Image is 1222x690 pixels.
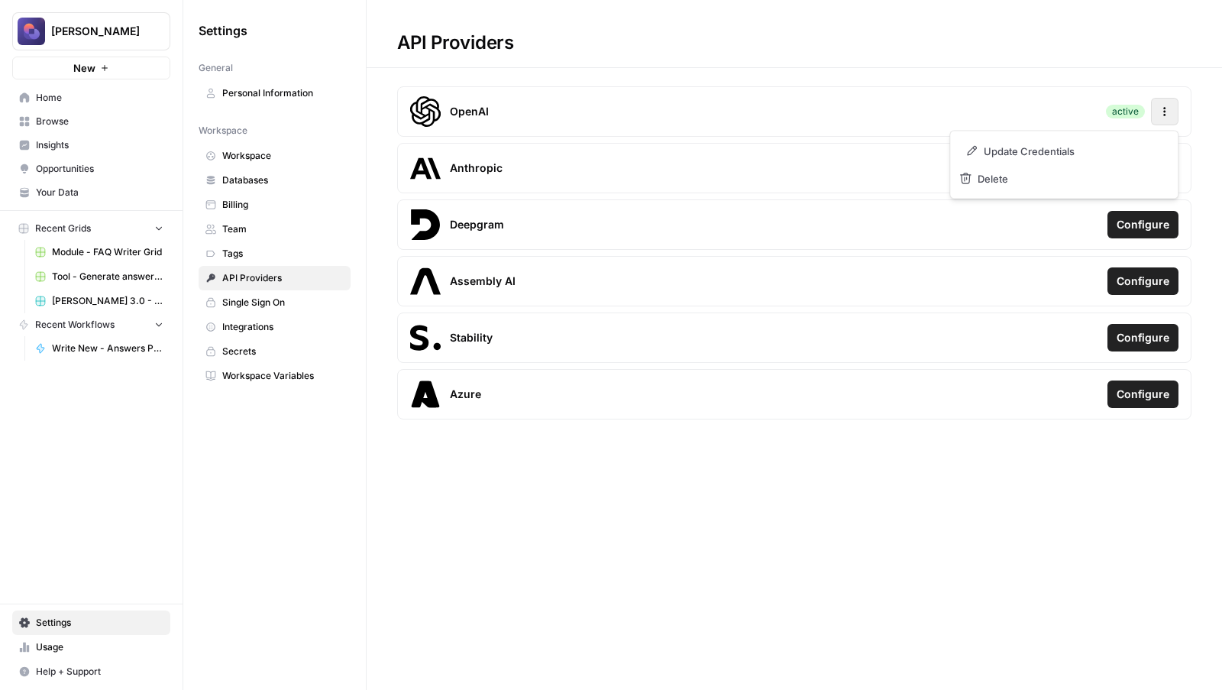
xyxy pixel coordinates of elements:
[12,57,170,79] button: New
[222,222,344,236] span: Team
[222,320,344,334] span: Integrations
[367,31,545,55] div: API Providers
[199,315,351,339] a: Integrations
[36,186,163,199] span: Your Data
[52,270,163,283] span: Tool - Generate answers paragraph Grid
[28,336,170,361] a: Write New - Answers Posts (Raz edits)
[199,81,351,105] a: Personal Information
[199,290,351,315] a: Single Sign On
[52,294,163,308] span: [PERSON_NAME] 3.0 - Answers (9).csv
[450,330,493,345] span: Stability
[1117,217,1169,232] span: Configure
[984,144,1075,159] span: Update Credentials
[28,240,170,264] a: Module - FAQ Writer Grid
[1107,324,1178,351] button: Configure
[36,115,163,128] span: Browse
[28,264,170,289] a: Tool - Generate answers paragraph Grid
[12,313,170,336] button: Recent Workflows
[12,659,170,684] button: Help + Support
[36,640,163,654] span: Usage
[36,91,163,105] span: Home
[12,611,170,635] a: Settings
[1106,105,1145,118] div: active
[73,60,95,76] span: New
[12,157,170,181] a: Opportunities
[222,198,344,212] span: Billing
[18,18,45,45] img: Bardeen Logo
[222,149,344,163] span: Workspace
[1107,267,1178,295] button: Configure
[1117,274,1169,289] span: Configure
[199,21,247,40] span: Settings
[1107,381,1178,408] button: Configure
[52,342,163,355] span: Write New - Answers Posts (Raz edits)
[36,162,163,176] span: Opportunities
[222,247,344,261] span: Tags
[1117,330,1169,345] span: Configure
[222,86,344,100] span: Personal Information
[12,86,170,110] a: Home
[222,173,344,187] span: Databases
[12,217,170,240] button: Recent Grids
[12,133,170,157] a: Insights
[52,245,163,259] span: Module - FAQ Writer Grid
[199,193,351,217] a: Billing
[199,217,351,241] a: Team
[35,318,115,332] span: Recent Workflows
[28,289,170,313] a: [PERSON_NAME] 3.0 - Answers (9).csv
[36,138,163,152] span: Insights
[199,241,351,266] a: Tags
[199,168,351,193] a: Databases
[36,665,163,679] span: Help + Support
[222,345,344,358] span: Secrets
[12,12,170,50] button: Workspace: Bardeen
[12,109,170,134] a: Browse
[199,61,233,75] span: General
[12,635,170,659] a: Usage
[12,180,170,205] a: Your Data
[222,271,344,285] span: API Providers
[978,171,1008,186] span: Delete
[450,104,489,119] span: OpenAI
[450,387,481,402] span: Azure
[35,222,91,235] span: Recent Grids
[199,144,351,168] a: Workspace
[1117,387,1169,402] span: Configure
[199,124,247,138] span: Workspace
[450,274,516,289] span: Assembly AI
[36,616,163,630] span: Settings
[199,339,351,364] a: Secrets
[199,364,351,388] a: Workspace Variables
[51,24,144,39] span: [PERSON_NAME]
[450,217,504,232] span: Deepgram
[1107,211,1178,238] button: Configure
[222,296,344,309] span: Single Sign On
[199,266,351,290] a: API Providers
[450,160,503,176] span: Anthropic
[222,369,344,383] span: Workspace Variables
